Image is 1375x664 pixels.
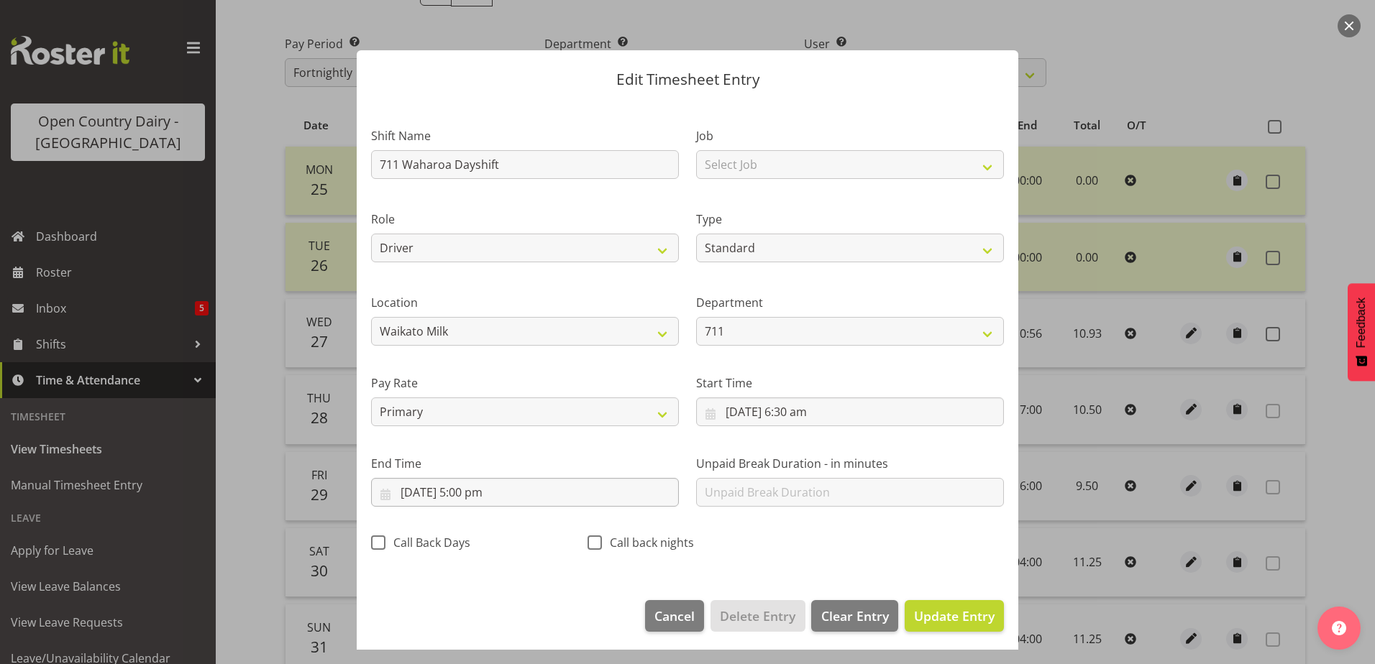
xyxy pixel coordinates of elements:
label: Department [696,294,1004,311]
label: Shift Name [371,127,679,144]
label: Type [696,211,1004,228]
button: Feedback - Show survey [1348,283,1375,381]
label: Role [371,211,679,228]
button: Update Entry [905,600,1004,632]
label: Job [696,127,1004,144]
span: Clear Entry [821,607,889,625]
span: Call Back Days [385,535,470,550]
input: Click to select... [371,478,679,507]
span: Update Entry [914,607,995,624]
label: Location [371,294,679,311]
button: Cancel [645,600,704,632]
input: Unpaid Break Duration [696,478,1004,507]
input: Click to select... [696,397,1004,426]
label: End Time [371,455,679,472]
span: Feedback [1355,298,1368,348]
span: Delete Entry [720,607,795,625]
label: Unpaid Break Duration - in minutes [696,455,1004,472]
input: Shift Name [371,150,679,179]
img: help-xxl-2.png [1332,621,1346,635]
p: Edit Timesheet Entry [371,72,1004,87]
button: Delete Entry [711,600,805,632]
label: Pay Rate [371,374,679,392]
span: Call back nights [602,535,694,550]
span: Cancel [654,607,695,625]
button: Clear Entry [811,600,897,632]
label: Start Time [696,374,1004,392]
